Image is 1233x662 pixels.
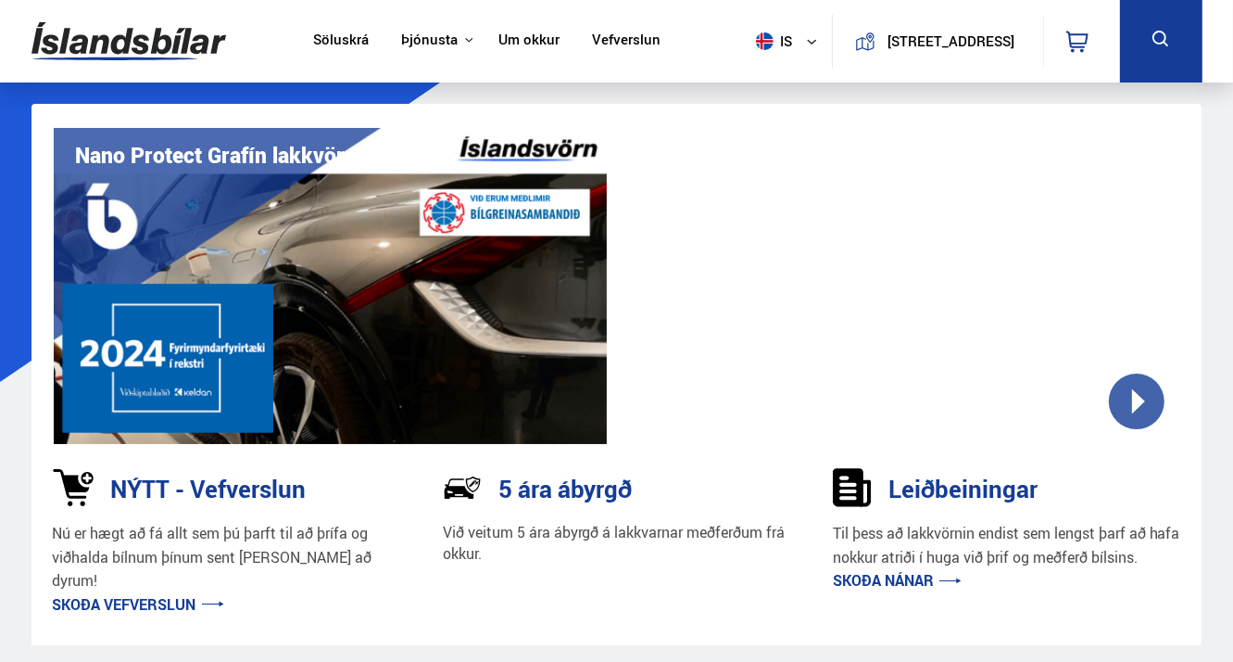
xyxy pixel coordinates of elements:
a: Skoða nánar [833,570,962,591]
h3: NÝTT - Vefverslun [110,475,306,503]
p: Nú er hægt að fá allt sem þú þarft til að þrífa og viðhalda bílnum þínum sent [PERSON_NAME] að dy... [53,522,400,593]
h3: 5 ára ábyrgð [498,475,633,503]
img: 1kVRZhkadjUD8HsE.svg [53,468,94,507]
p: Til þess að lakkvörnin endist sem lengst þarf að hafa nokkur atriði í huga við þrif og meðferð bí... [833,522,1180,569]
h3: Leiðbeiningar [888,475,1038,503]
button: Opna LiveChat spjallviðmót [15,7,70,63]
a: Skoða vefverslun [53,594,224,615]
button: [STREET_ADDRESS] [883,33,1019,49]
a: Um okkur [498,32,560,51]
img: NP-R9RrMhXQFCiaa.svg [443,468,482,507]
button: Þjónusta [401,32,458,49]
img: G0Ugv5HjCgRt.svg [31,11,226,71]
img: svg+xml;base64,PHN2ZyB4bWxucz0iaHR0cDovL3d3dy53My5vcmcvMjAwMC9zdmciIHdpZHRoPSI1MTIiIGhlaWdodD0iNT... [756,32,774,50]
a: [STREET_ADDRESS] [843,15,1032,68]
h1: Nano Protect Grafín lakkvörn [76,143,358,168]
img: sDldwouBCQTERH5k.svg [833,468,872,507]
p: Við veitum 5 ára ábyrgð á lakkvarnar meðferðum frá okkur. [443,522,790,565]
button: is [749,14,832,69]
a: Vefverslun [592,32,661,51]
a: Söluskrá [313,32,369,51]
img: vI42ee_Copy_of_H.png [54,128,608,444]
span: is [749,32,795,50]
